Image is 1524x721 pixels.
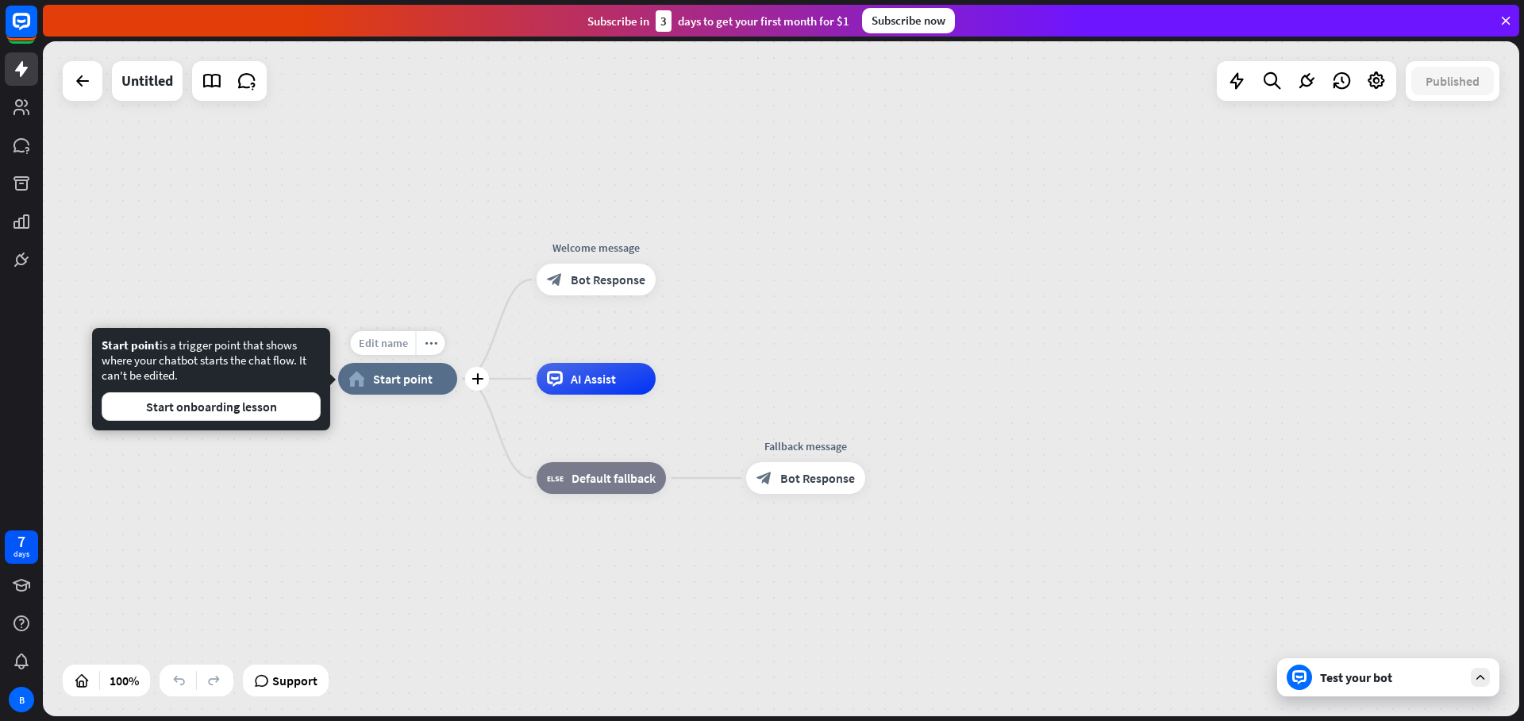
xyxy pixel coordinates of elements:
button: Start onboarding lesson [102,392,321,421]
div: Untitled [121,61,173,101]
div: Subscribe now [862,8,955,33]
div: Test your bot [1320,669,1463,685]
span: Bot Response [780,470,855,486]
i: home_2 [348,371,365,387]
span: Support [272,668,317,693]
span: Default fallback [571,470,656,486]
span: AI Assist [571,371,616,387]
div: B [9,687,34,712]
i: block_bot_response [756,470,772,486]
span: Start point [373,371,433,387]
span: Start point [102,337,160,353]
div: 100% [105,668,144,693]
span: Edit name [359,336,408,350]
div: days [13,549,29,560]
div: Fallback message [734,438,877,454]
span: Bot Response [571,272,645,287]
div: Subscribe in days to get your first month for $1 [587,10,849,32]
div: is a trigger point that shows where your chatbot starts the chat flow. It can't be edited. [102,337,321,421]
div: Welcome message [525,240,668,256]
div: 3 [656,10,672,32]
div: 7 [17,534,25,549]
i: plus [471,373,483,384]
i: block_fallback [547,470,564,486]
a: 7 days [5,530,38,564]
button: Published [1411,67,1494,95]
i: more_horiz [425,337,437,349]
button: Open LiveChat chat widget [13,6,60,54]
i: block_bot_response [547,272,563,287]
